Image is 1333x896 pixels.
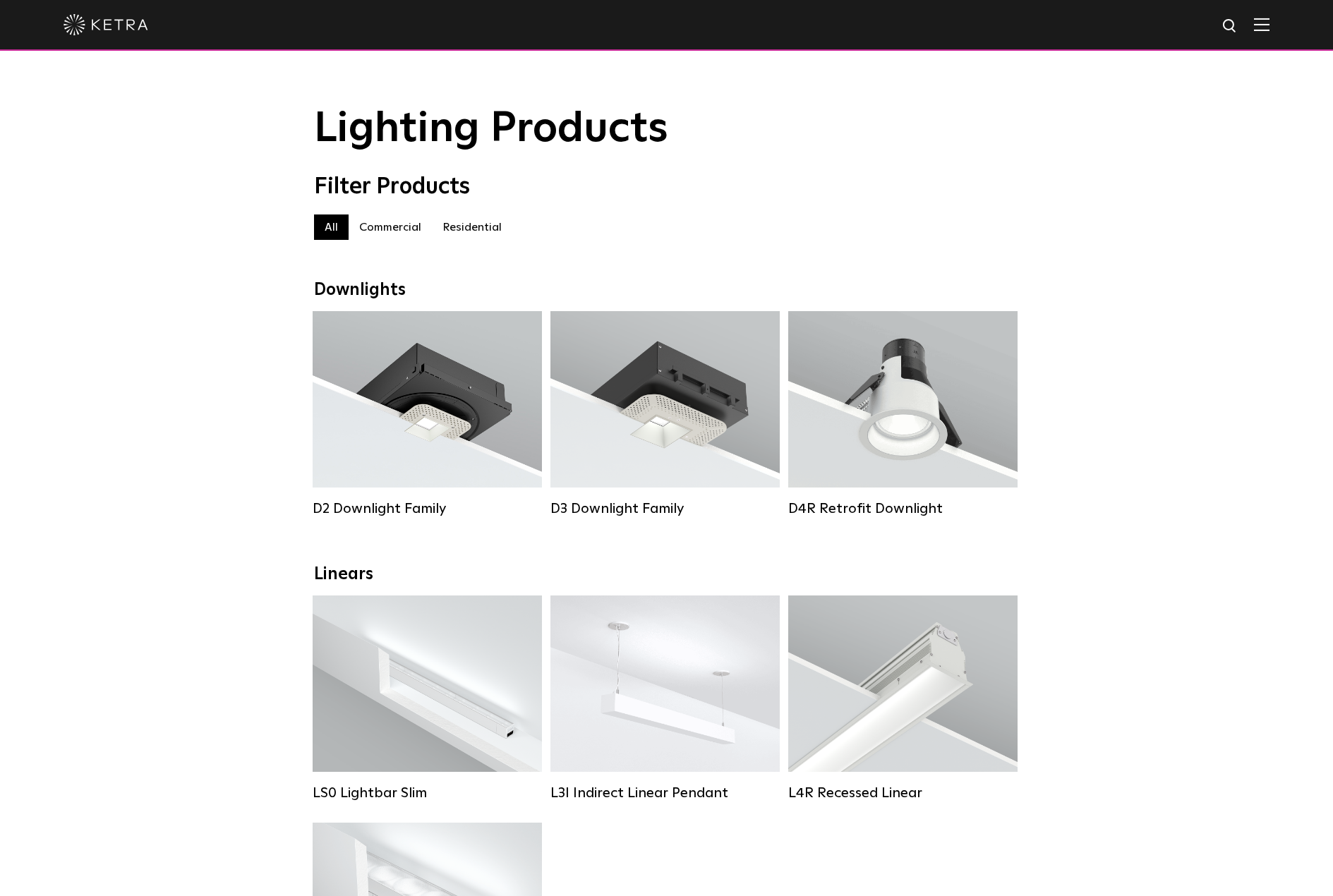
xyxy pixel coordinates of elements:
[313,500,542,517] div: D2 Downlight Family
[314,174,1020,200] div: Filter Products
[313,311,542,517] a: D2 Downlight Family Lumen Output:1200Colors:White / Black / Gloss Black / Silver / Bronze / Silve...
[550,595,780,801] a: L3I Indirect Linear Pendant Lumen Output:400 / 600 / 800 / 1000Housing Colors:White / BlackContro...
[550,500,780,517] div: D3 Downlight Family
[1254,18,1269,31] img: Hamburger%20Nav.svg
[550,785,780,801] div: L3I Indirect Linear Pendant
[432,214,512,240] label: Residential
[788,785,1018,801] div: L4R Recessed Linear
[788,595,1018,801] a: L4R Recessed Linear Lumen Output:400 / 600 / 800 / 1000Colors:White / BlackControl:Lutron Clear C...
[313,785,542,801] div: LS0 Lightbar Slim
[313,595,542,801] a: LS0 Lightbar Slim Lumen Output:200 / 350Colors:White / BlackControl:X96 Controller
[314,564,1020,585] div: Linears
[314,108,668,150] span: Lighting Products
[550,311,780,517] a: D3 Downlight Family Lumen Output:700 / 900 / 1100Colors:White / Black / Silver / Bronze / Paintab...
[349,214,432,240] label: Commercial
[314,214,349,240] label: All
[314,280,1020,301] div: Downlights
[788,311,1018,517] a: D4R Retrofit Downlight Lumen Output:800Colors:White / BlackBeam Angles:15° / 25° / 40° / 60°Watta...
[64,14,148,35] img: ketra-logo-2019-white
[788,500,1018,517] div: D4R Retrofit Downlight
[1222,18,1239,35] img: search icon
